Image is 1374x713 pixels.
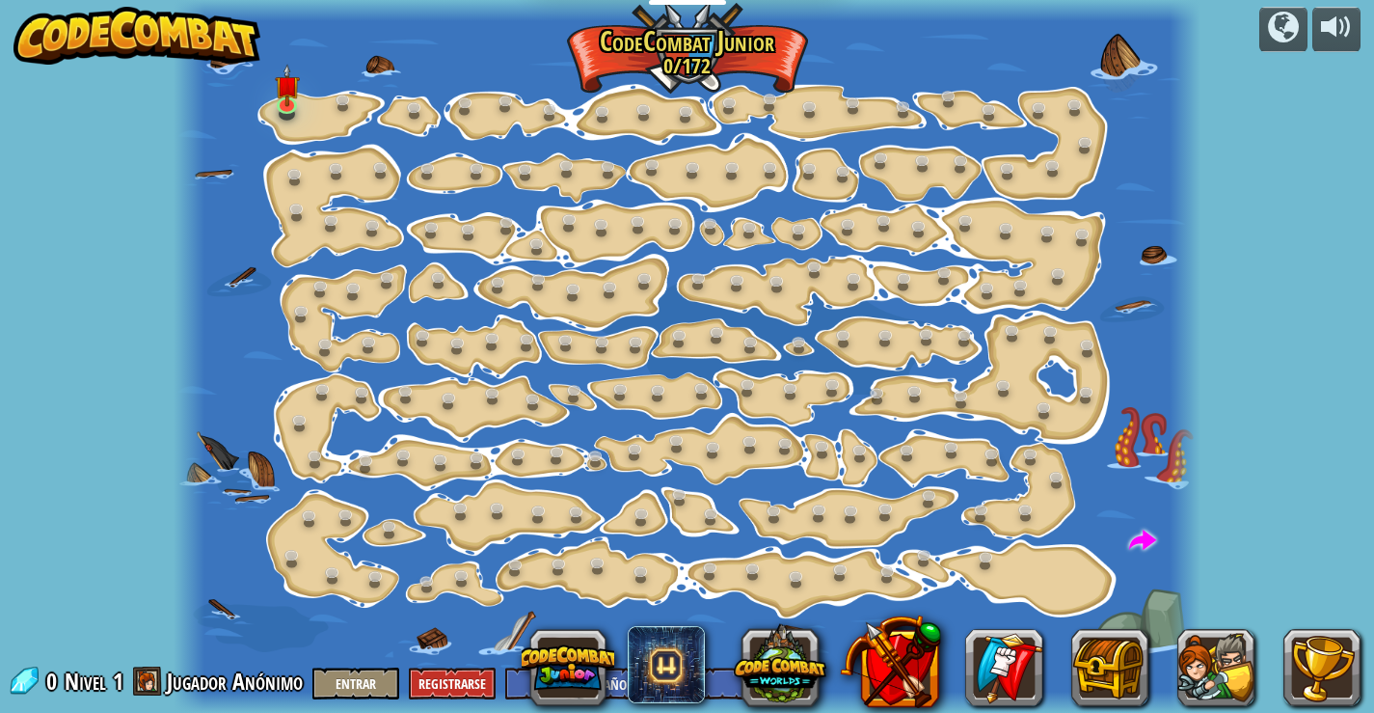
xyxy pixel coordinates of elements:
span: 0 [46,666,63,697]
button: Campañas [1259,7,1307,52]
span: Nivel [65,666,106,698]
button: Entrar [312,668,399,699]
button: Registrarse [409,668,496,699]
img: CodeCombat - Learn how to code by playing a game [13,7,260,65]
img: level-banner-unstarted.png [275,64,300,107]
button: Ajustar volúmen [1312,7,1361,52]
span: 1 [113,666,123,697]
span: Jugador Anónimo [167,666,303,697]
